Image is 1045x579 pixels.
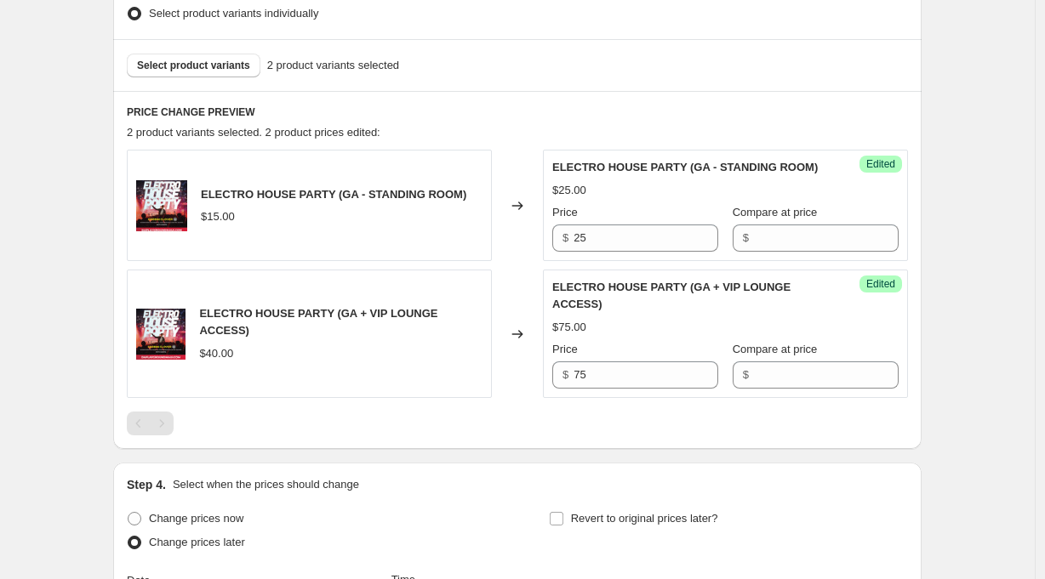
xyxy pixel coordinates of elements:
[552,281,791,310] span: ELECTRO HOUSE PARTY (GA + VIP LOUNGE ACCESS)
[562,368,568,381] span: $
[136,180,187,231] img: CorbinGloverElectroHouseParty_80x.heic
[149,536,245,548] span: Change prices later
[137,59,250,72] span: Select product variants
[552,182,586,199] div: $25.00
[127,412,174,435] nav: Pagination
[743,368,749,381] span: $
[199,307,437,337] span: ELECTRO HOUSE PARTY (GA + VIP LOUNGE ACCESS)
[571,512,718,525] span: Revert to original prices later?
[562,231,568,244] span: $
[267,57,399,74] span: 2 product variants selected
[127,105,908,119] h6: PRICE CHANGE PREVIEW
[201,208,235,225] div: $15.00
[149,7,318,20] span: Select product variants individually
[136,309,186,360] img: CorbinGloverElectroHouseParty_80x.heic
[199,345,233,362] div: $40.00
[127,476,166,493] h2: Step 4.
[127,126,380,139] span: 2 product variants selected. 2 product prices edited:
[552,319,586,336] div: $75.00
[552,161,818,173] span: ELECTRO HOUSE PARTY (GA - STANDING ROOM)
[201,188,466,201] span: ELECTRO HOUSE PARTY (GA - STANDING ROOM)
[743,231,749,244] span: $
[866,277,895,291] span: Edited
[173,476,359,493] p: Select when the prices should change
[552,206,578,219] span: Price
[149,512,243,525] span: Change prices now
[733,206,818,219] span: Compare at price
[127,54,260,77] button: Select product variants
[866,157,895,171] span: Edited
[733,343,818,355] span: Compare at price
[552,343,578,355] span: Price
